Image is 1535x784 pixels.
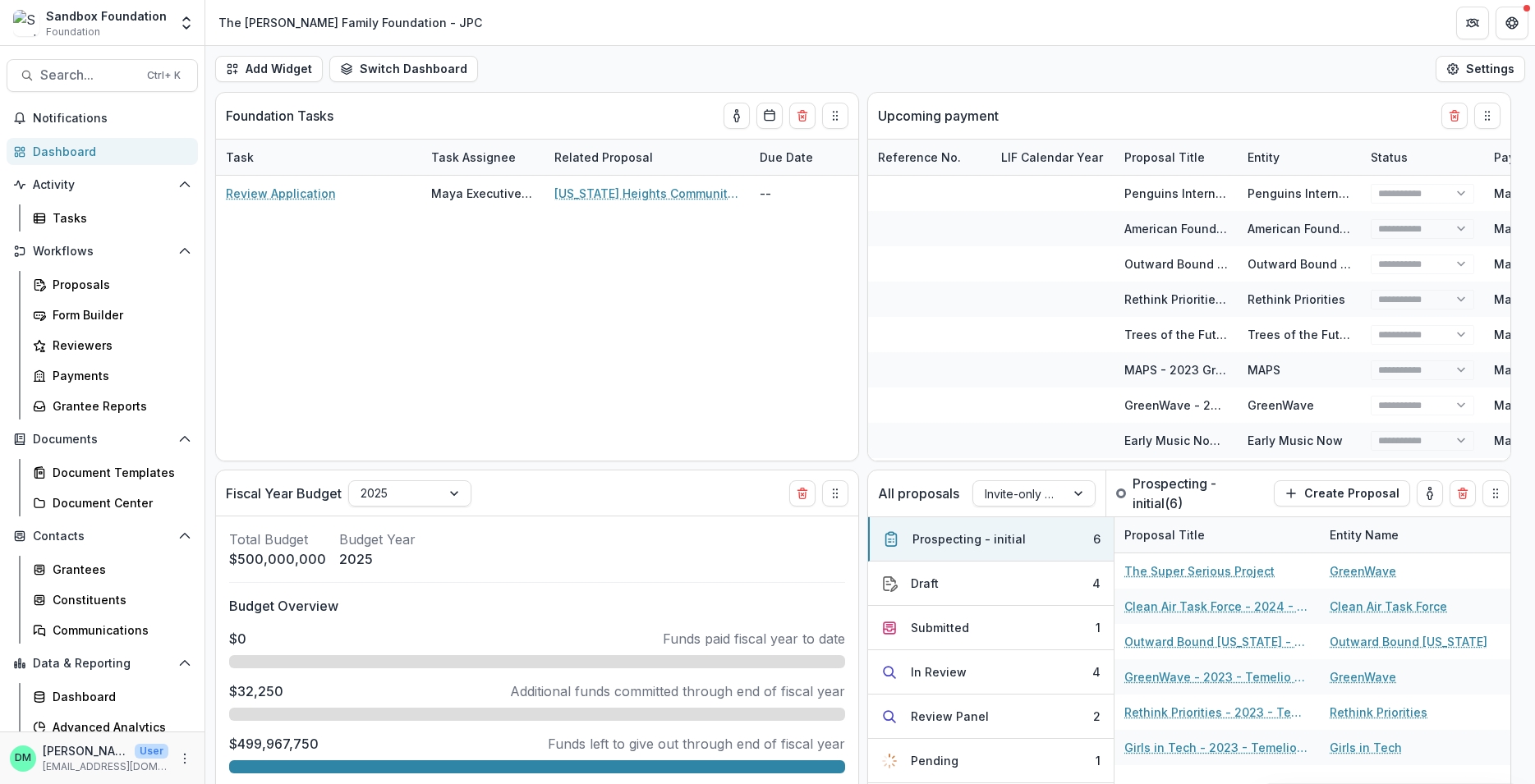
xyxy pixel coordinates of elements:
button: Drag [1482,480,1509,507]
nav: breadcrumb [212,11,489,34]
p: User [135,744,168,759]
div: LIF Calendar Year [991,149,1113,166]
div: Trees of the Future - 2023 Grant Proposal [1124,326,1228,343]
div: Rethink Priorities - 2023 Grant Proposal [1124,291,1228,308]
div: Communications [53,621,185,639]
div: 2 [1093,708,1101,725]
button: toggle-assigned-to-me [1417,480,1443,507]
div: Proposal Title [1114,517,1320,552]
span: Data & Reporting [33,657,172,671]
div: Grantees [53,561,185,578]
a: The Super Serious Project [1124,562,1275,580]
button: Open Contacts [7,523,198,549]
div: Related Proposal [545,149,663,166]
div: Sandbox Foundation [46,7,167,25]
button: Open entity switcher [175,7,198,39]
button: Switch Dashboard [329,56,478,82]
div: Entity Name [1320,517,1525,552]
button: Pending1 [868,739,1114,783]
a: Review Application [226,185,336,202]
div: Entity [1238,140,1361,175]
p: Upcoming payment [878,106,999,126]
button: Open Data & Reporting [7,650,198,676]
div: Proposal Title [1114,140,1238,175]
a: Grantee Reports [26,392,198,420]
p: [PERSON_NAME] [43,742,128,759]
a: Proposals [26,271,198,298]
button: Review Panel2 [868,695,1114,739]
div: Dan McMahon [15,753,31,763]
a: Penguins International [1248,186,1379,200]
a: Outward Bound [US_STATE] [1248,257,1405,271]
p: Total Budget [229,530,326,549]
p: Additional funds committed through end of fiscal year [510,681,845,701]
div: Tasks [53,209,185,227]
div: Related Proposal [545,140,750,175]
div: Entity Name [1320,526,1409,543]
a: Dashboard [26,683,198,710]
div: Document Center [53,494,185,511]
div: Review Panel [911,708,989,725]
div: Form Builder [53,306,185,323]
button: Drag [822,103,848,129]
p: Prospecting - initial ( 6 ) [1133,474,1264,513]
div: Advanced Analytics [53,718,185,736]
button: Prospecting - initial6 [868,517,1114,562]
span: Workflows [33,245,172,259]
a: American Foundation for Suicide Prevention [1248,222,1501,236]
a: Outward Bound [US_STATE] - 2024 - Temelio Demo Application [1124,633,1310,650]
div: 1 [1096,752,1101,769]
div: Task [216,149,264,166]
a: Advanced Analytics [26,713,198,740]
div: Submitted [911,619,969,636]
a: Payments [26,362,198,389]
button: Draft4 [868,562,1114,606]
a: Constituents [26,586,198,613]
button: Drag [822,480,848,507]
button: Open Documents [7,426,198,452]
span: Notifications [33,112,191,126]
a: MAPS [1248,363,1280,377]
button: Get Help [1496,7,1528,39]
a: GreenWave - 2023 - Temelio Demo Application [1124,668,1310,685]
a: GreenWave [1330,562,1396,580]
div: Reviewers [53,337,185,354]
div: Task Assignee [421,149,526,166]
div: Proposals [53,276,185,293]
button: Add Widget [215,56,323,82]
a: Communications [26,617,198,644]
span: Search... [40,67,137,83]
button: Submitted1 [868,606,1114,650]
button: toggle-assigned-to-me [724,103,750,129]
div: Pending [911,752,958,769]
button: Delete card [1441,103,1468,129]
a: Grantees [26,556,198,583]
div: Due Date [750,149,823,166]
div: Reference No. [868,140,991,175]
div: Proposal Title [1114,149,1215,166]
div: Task Assignee [421,140,545,175]
div: -- [750,176,873,211]
div: LIF Calendar Year [991,140,1114,175]
div: Constituents [53,591,185,608]
p: $32,250 [229,681,283,701]
button: Create Proposal [1274,480,1410,507]
a: Tasks [26,204,198,232]
p: Funds paid fiscal year to date [663,629,845,649]
button: Open Activity [7,172,198,198]
p: Budget Year [339,530,416,549]
a: [US_STATE] Heights Community Choir - 2024 - Request for Applications MFFH [554,185,740,202]
div: GreenWave - 2023 Grant Proposal [1124,397,1228,414]
button: Notifications [7,105,198,131]
button: Delete card [789,480,816,507]
a: Clean Air Task Force [1330,598,1447,615]
a: Document Center [26,489,198,516]
a: Dashboard [7,138,198,165]
div: Dashboard [53,688,185,705]
div: American Foundation for Suicide Prevention - 2023 Grant Proposal [1124,220,1228,237]
div: Task [216,140,421,175]
a: GreenWave [1248,398,1314,412]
